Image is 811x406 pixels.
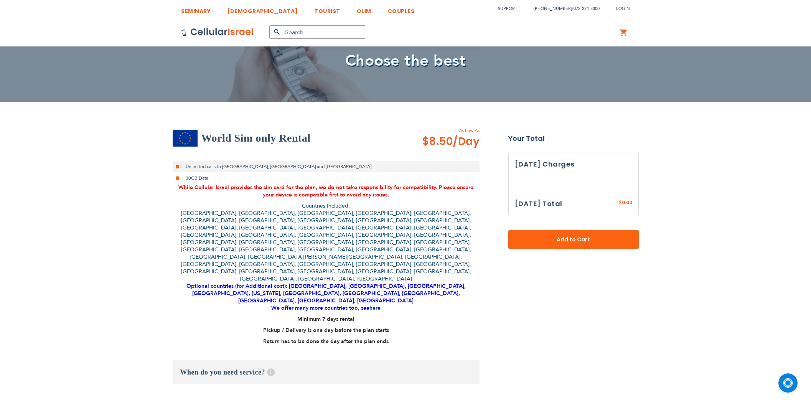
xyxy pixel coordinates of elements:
span: While Cellular Israel provides the sim card for the plan, we do not take responsibility for compa... [178,184,473,198]
span: Choose the best [345,50,466,71]
a: SEMINARY [181,2,211,16]
a: here [369,304,381,312]
h3: When do you need service? [173,360,480,384]
h2: World Sim only Rental [201,130,311,146]
a: COUPLES [388,2,415,16]
span: As Low As [401,127,480,134]
span: Login [616,6,630,12]
img: World Sim only Rental [173,130,198,147]
a: 072-224-3300 [574,6,600,12]
h3: [DATE] Charges [515,158,632,170]
p: Countries Included: [GEOGRAPHIC_DATA], [GEOGRAPHIC_DATA], [GEOGRAPHIC_DATA], [GEOGRAPHIC_DATA], [... [173,202,480,312]
strong: Optional countries (for Additional cost): [GEOGRAPHIC_DATA], [GEOGRAPHIC_DATA], [GEOGRAPHIC_DATA]... [186,282,466,312]
a: [DEMOGRAPHIC_DATA] [227,2,298,16]
a: [PHONE_NUMBER] [534,6,572,12]
button: Add to Cart [508,230,639,249]
li: 30GB Data [173,172,480,184]
span: $ [619,200,622,206]
li: Unlimited calls to [GEOGRAPHIC_DATA], [GEOGRAPHIC_DATA] and [GEOGRAPHIC_DATA] [173,161,480,172]
a: OLIM [357,2,371,16]
h3: [DATE] Total [515,198,562,210]
span: $8.50 [422,134,480,149]
input: Search [269,25,365,39]
strong: Minimum 7 days rental [297,315,354,323]
a: Support [498,6,517,12]
span: Help [267,368,275,376]
span: 0.00 [622,199,632,206]
strong: Pickup / Delivery is one day before the plan starts [263,327,389,334]
li: / [526,3,600,14]
strong: Your Total [508,133,639,144]
strong: Return has to be done the day after the plan ends [263,338,389,345]
img: Cellular Israel Logo [181,28,254,37]
a: TOURIST [314,2,340,16]
span: Add to Cart [534,236,613,244]
span: /Day [453,134,480,149]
